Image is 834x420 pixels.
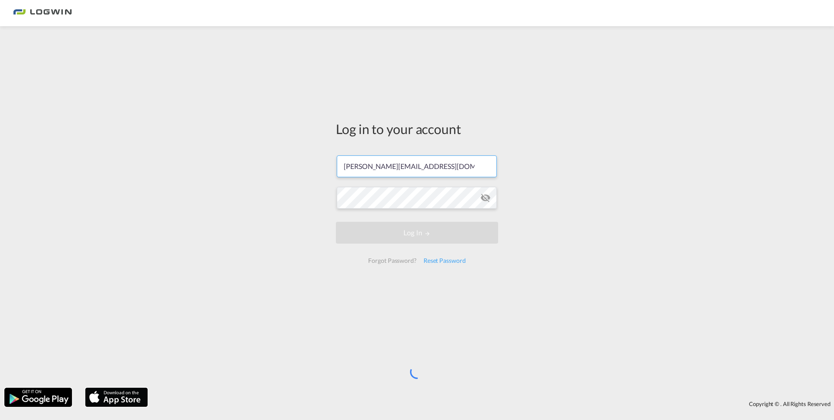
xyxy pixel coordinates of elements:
[420,253,469,269] div: Reset Password
[152,396,834,411] div: Copyright © . All Rights Reserved
[336,222,498,244] button: LOGIN
[13,3,72,23] img: bc73a0e0d8c111efacd525e4c8ad7d32.png
[337,155,497,177] input: Enter email/phone number
[3,387,73,408] img: google.png
[336,120,498,138] div: Log in to your account
[84,387,149,408] img: apple.png
[365,253,420,269] div: Forgot Password?
[480,193,491,203] md-icon: icon-eye-off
